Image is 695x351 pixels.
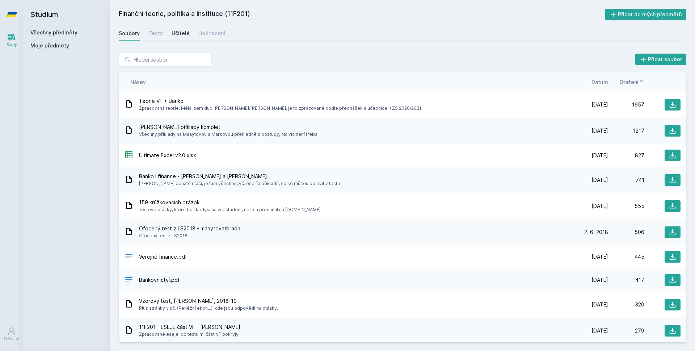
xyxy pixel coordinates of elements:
button: Stažení [620,78,644,86]
span: [DATE] [591,253,608,260]
span: Stažení [620,78,639,86]
span: [DATE] [591,176,608,184]
div: 1217 [608,127,644,134]
button: Datum [591,78,608,86]
span: [PERSON_NAME] bohatě stačí, je tam všechno, vč. esejí a příkladů, co se můžou objevit v testu [139,180,340,187]
span: 159 krúžkovacích otázok [139,199,321,206]
span: 11F201 - ESEJE část VF - [PERSON_NAME] [139,323,240,331]
button: Přidat do mých předmětů [605,9,687,20]
div: 445 [608,253,644,260]
a: Hodnocení [198,26,225,41]
div: PDF [125,275,133,285]
h2: Finanční teorie, politika a instituce (11F201) [119,9,605,20]
span: Plus stránky v uč. (Peněžní ekon...), kde jsou odpovědi na otázky. [139,305,278,312]
span: [DATE] [591,127,608,134]
div: 827 [608,152,644,159]
a: Učitelé [172,26,190,41]
div: Hodnocení [198,30,225,37]
span: [DATE] [591,202,608,210]
a: Všechny předměty [30,29,77,35]
div: 1657 [608,101,644,108]
span: Moje předměty [30,42,69,49]
span: 2. 6. 2018 [584,229,608,236]
span: Ultimate Excel v2.0.xlsx [139,152,196,159]
input: Hledej soubor [119,52,211,67]
span: Banko i finance - [PERSON_NAME] a [PERSON_NAME] [139,173,340,180]
span: Zpracované eseje, do testu mi část VF pokryly. [139,331,240,338]
div: PDF [125,252,133,262]
div: 741 [608,176,644,184]
span: Bankovnictví.pdf [139,276,180,284]
button: Název [130,78,146,86]
span: [PERSON_NAME] příklady komplet [139,124,319,131]
div: 417 [608,276,644,284]
div: 279 [608,327,644,334]
div: XLSX [125,150,133,161]
span: Teorie VF + Banko [139,97,421,105]
div: 320 [608,301,644,308]
span: [DATE] [591,301,608,308]
div: 506 [608,229,644,236]
a: Soubory [119,26,140,41]
div: Učitelé [172,30,190,37]
a: Study [1,29,22,51]
span: Testové otázky, ktoré boli kedysi na všestudent, než sa presunul na [DOMAIN_NAME] [139,206,321,213]
span: [DATE] [591,327,608,334]
div: 555 [608,202,644,210]
span: Všechny příklady na Maaytovou a Markovou přehledně s postupy, nic víc není třeba! [139,131,319,138]
span: [DATE] [591,101,608,108]
button: Přidat soubor [635,54,687,65]
span: [DATE] [591,276,608,284]
span: Veřejné finance.pdf [139,253,187,260]
span: Zpracovaná teorie. Měla jsem duo [PERSON_NAME]/[PERSON_NAME], je to zpracované podle přednášek a ... [139,105,421,112]
a: Testy [148,26,163,41]
a: Uživatel [1,323,22,345]
div: Soubory [119,30,140,37]
span: [DATE] [591,152,608,159]
span: Ofocený test z LS2018 - maaytova/brada [139,225,240,232]
div: Study [7,42,17,47]
span: Vzorový test, [PERSON_NAME], 2018-19 [139,297,278,305]
div: Testy [148,30,163,37]
div: Uživatel [4,336,19,342]
span: Ofocený test z LS2018 [139,232,240,239]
